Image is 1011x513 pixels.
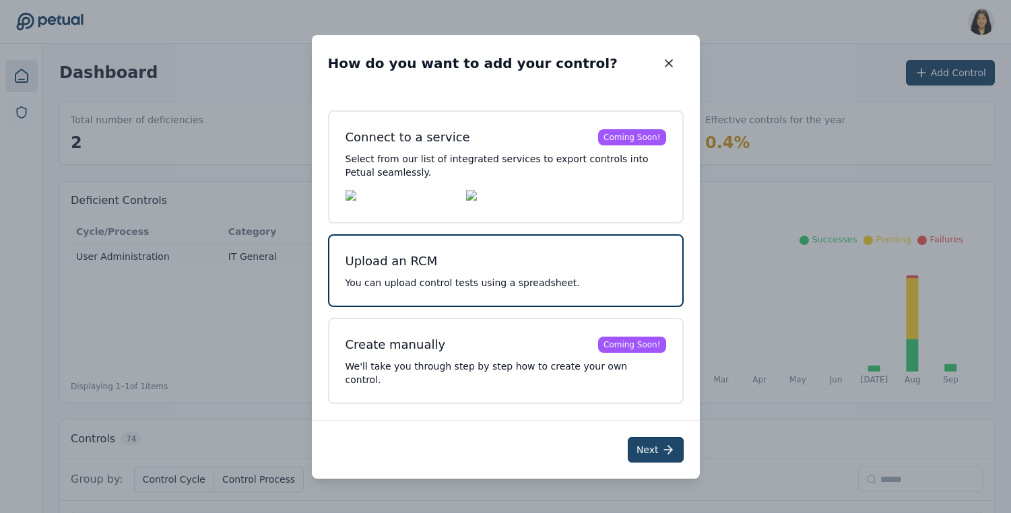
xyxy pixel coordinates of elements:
p: We'll take you through step by step how to create your own control. [346,360,666,386]
div: Coming Soon! [598,129,666,145]
p: Select from our list of integrated services to export controls into Petual seamlessly. [346,152,666,179]
button: Next [628,437,684,463]
button: Upload an RCMYou can upload control tests using a spreadsheet. [328,234,684,307]
div: Create manually [346,335,446,354]
button: Create manuallyComing Soon!We'll take you through step by step how to create your own control. [328,318,684,404]
img: Auditboard [346,190,455,206]
h2: How do you want to add your control? [328,54,618,73]
div: Coming Soon! [598,337,666,353]
div: Connect to a service [346,128,470,147]
img: Workiva [466,190,556,206]
button: Connect to a serviceComing Soon!Select from our list of integrated services to export controls in... [328,110,684,224]
p: You can upload control tests using a spreadsheet. [346,276,666,289]
div: Upload an RCM [346,252,438,271]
